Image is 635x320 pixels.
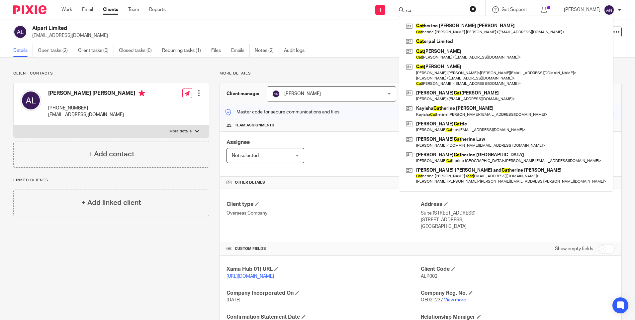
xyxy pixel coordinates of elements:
[88,149,135,159] h4: + Add contact
[13,178,209,183] p: Linked clients
[421,290,615,297] h4: Company Reg. No.
[13,71,209,76] p: Client contacts
[604,5,614,15] img: svg%3E
[32,25,431,32] h2: Alpari Limited
[470,6,476,12] button: Clear
[220,71,622,76] p: More details
[227,140,250,145] span: Assignee
[48,105,145,111] p: [PHONE_NUMBER]
[227,274,274,279] a: [URL][DOMAIN_NAME]
[231,44,250,57] a: Emails
[227,210,420,217] p: Overseas Company
[421,266,615,273] h4: Client Code
[211,44,226,57] a: Files
[103,6,118,13] a: Clients
[48,111,145,118] p: [EMAIL_ADDRESS][DOMAIN_NAME]
[501,7,527,12] span: Get Support
[20,90,42,111] img: svg%3E
[564,6,600,13] p: [PERSON_NAME]
[13,25,27,39] img: svg%3E
[555,245,593,252] label: Show empty fields
[421,223,615,230] p: [GEOGRAPHIC_DATA]
[227,298,240,302] span: [DATE]
[227,90,260,97] h3: Client manager
[444,298,466,302] a: View more
[119,44,157,57] a: Closed tasks (0)
[421,201,615,208] h4: Address
[227,290,420,297] h4: Company Incorporated On
[227,266,420,273] h4: Xama Hub 01) URL
[82,6,93,13] a: Email
[32,32,531,39] p: [EMAIL_ADDRESS][DOMAIN_NAME]
[284,44,310,57] a: Audit logs
[232,153,259,158] span: Not selected
[406,8,465,14] input: Search
[255,44,279,57] a: Notes (2)
[284,91,321,96] span: [PERSON_NAME]
[162,44,206,57] a: Recurring tasks (1)
[235,180,265,185] span: Other details
[169,129,192,134] p: More details
[13,44,33,57] a: Details
[421,274,437,279] span: ALP002
[421,217,615,223] p: [STREET_ADDRESS]
[38,44,73,57] a: Open tasks (2)
[421,298,443,302] span: OE021237
[13,5,46,14] img: Pixie
[61,6,72,13] a: Work
[227,246,420,251] h4: CUSTOM FIELDS
[149,6,166,13] a: Reports
[235,123,274,128] span: Team assignments
[421,210,615,217] p: Suite [STREET_ADDRESS]
[225,109,339,115] p: Master code for secure communications and files
[272,90,280,98] img: svg%3E
[227,201,420,208] h4: Client type
[128,6,139,13] a: Team
[48,90,145,98] h4: [PERSON_NAME] [PERSON_NAME]
[81,198,141,208] h4: + Add linked client
[138,90,145,96] i: Primary
[78,44,114,57] a: Client tasks (0)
